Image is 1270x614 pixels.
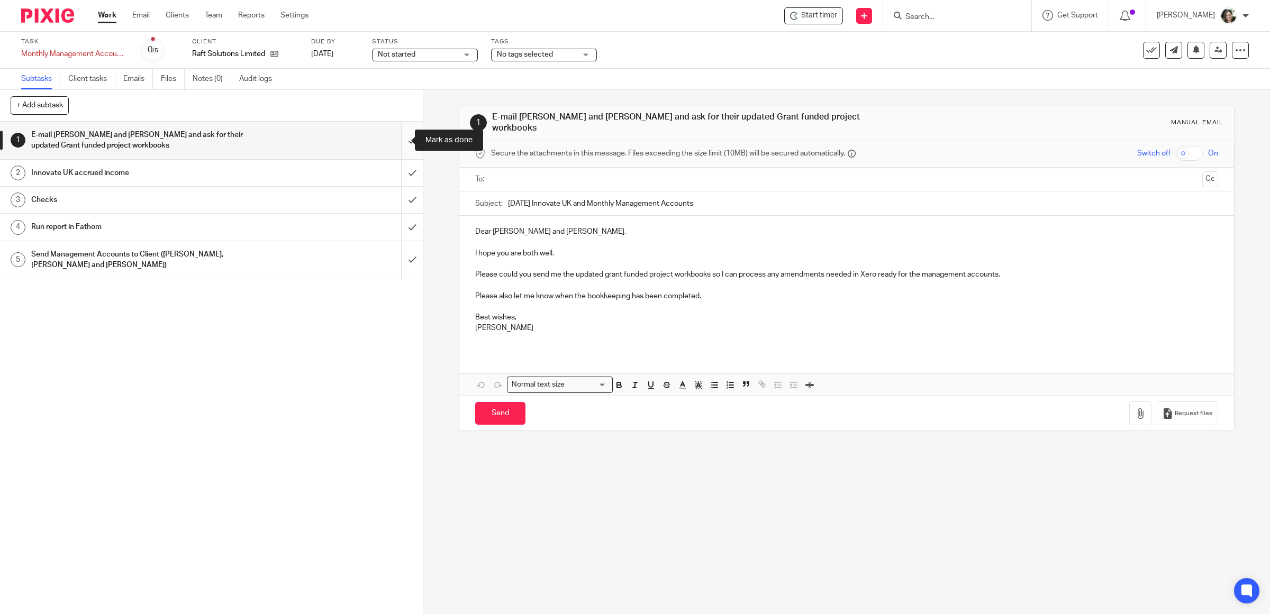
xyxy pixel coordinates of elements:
div: 2 [11,166,25,180]
h1: Run report in Fathom [31,219,271,235]
div: 0 [148,44,158,56]
label: Task [21,38,127,46]
h1: Innovate UK accrued income [31,165,271,181]
a: Subtasks [21,69,60,89]
a: Audit logs [239,69,280,89]
div: Monthly Management Accounts - Raft Solutions Ltd [21,49,127,59]
div: 3 [11,193,25,207]
div: 4 [11,220,25,235]
span: Start timer [801,10,837,21]
p: I hope you are both well. [475,248,1219,259]
label: Status [372,38,478,46]
a: Notes (0) [193,69,231,89]
img: Pixie [21,8,74,23]
input: Search for option [568,379,606,390]
a: Work [98,10,116,21]
a: Email [132,10,150,21]
label: Client [192,38,298,46]
a: Files [161,69,185,89]
label: Subject: [475,198,503,209]
img: barbara-raine-.jpg [1220,7,1237,24]
p: Please also let me know when the bookkeeping has been completed. [475,291,1219,301]
span: Request files [1175,409,1212,418]
span: Switch off [1137,148,1171,159]
input: Send [475,402,525,425]
div: 1 [470,114,487,131]
span: Normal text size [510,379,567,390]
a: Clients [166,10,189,21]
label: Tags [491,38,597,46]
button: Request files [1157,401,1218,425]
a: Emails [123,69,153,89]
span: [DATE] [311,50,333,58]
div: Search for option [507,377,613,393]
p: Please could you send me the updated grant funded project workbooks so I can process any amendmen... [475,269,1219,280]
p: Raft Solutions Limited [192,49,265,59]
span: No tags selected [497,51,553,58]
p: [PERSON_NAME] [475,323,1219,333]
a: Settings [280,10,309,21]
h1: E-mail [PERSON_NAME] and [PERSON_NAME] and ask for their updated Grant funded project workbooks [31,127,271,154]
small: /5 [152,48,158,53]
span: Not started [378,51,415,58]
button: + Add subtask [11,96,69,114]
a: Team [205,10,222,21]
span: On [1208,148,1218,159]
button: Cc [1202,171,1218,187]
a: Client tasks [68,69,115,89]
p: [PERSON_NAME] [1157,10,1215,21]
p: Dear [PERSON_NAME] and [PERSON_NAME], [475,226,1219,237]
input: Search [904,13,1000,22]
p: Best wishes, [475,312,1219,323]
div: Raft Solutions Limited - Monthly Management Accounts - Raft Solutions Ltd [784,7,843,24]
span: Secure the attachments in this message. Files exceeding the size limit (10MB) will be secured aut... [491,148,845,159]
h1: Send Management Accounts to Client ([PERSON_NAME], [PERSON_NAME] and [PERSON_NAME]) [31,246,271,273]
a: Reports [238,10,265,21]
h1: Checks [31,192,271,208]
span: Get Support [1057,12,1098,19]
div: 5 [11,252,25,267]
h1: E-mail [PERSON_NAME] and [PERSON_NAME] and ask for their updated Grant funded project workbooks [492,112,869,134]
label: Due by [311,38,359,46]
div: 1 [11,133,25,148]
div: Manual email [1171,118,1223,127]
label: To: [475,174,487,185]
